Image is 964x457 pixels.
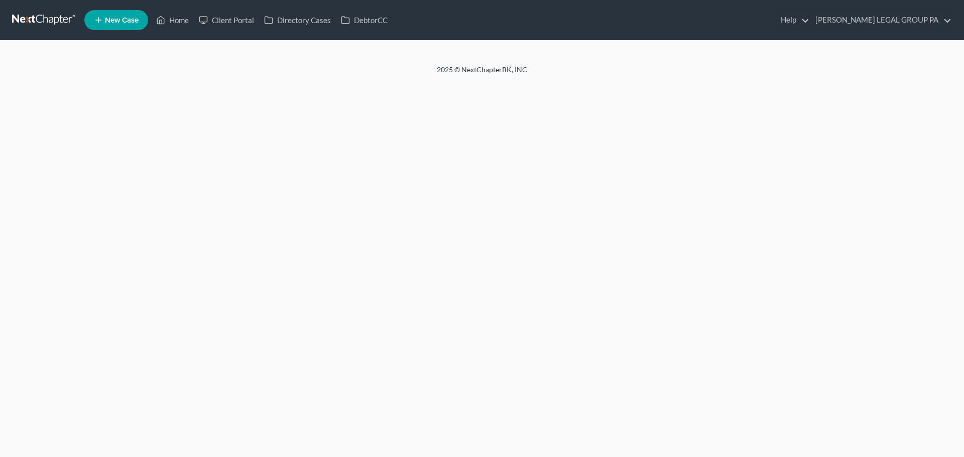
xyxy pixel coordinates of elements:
new-legal-case-button: New Case [84,10,148,30]
a: Client Portal [194,11,259,29]
a: Directory Cases [259,11,336,29]
a: Help [776,11,809,29]
a: Home [151,11,194,29]
a: DebtorCC [336,11,393,29]
div: 2025 © NextChapterBK, INC [196,65,768,83]
a: [PERSON_NAME] LEGAL GROUP PA [810,11,951,29]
